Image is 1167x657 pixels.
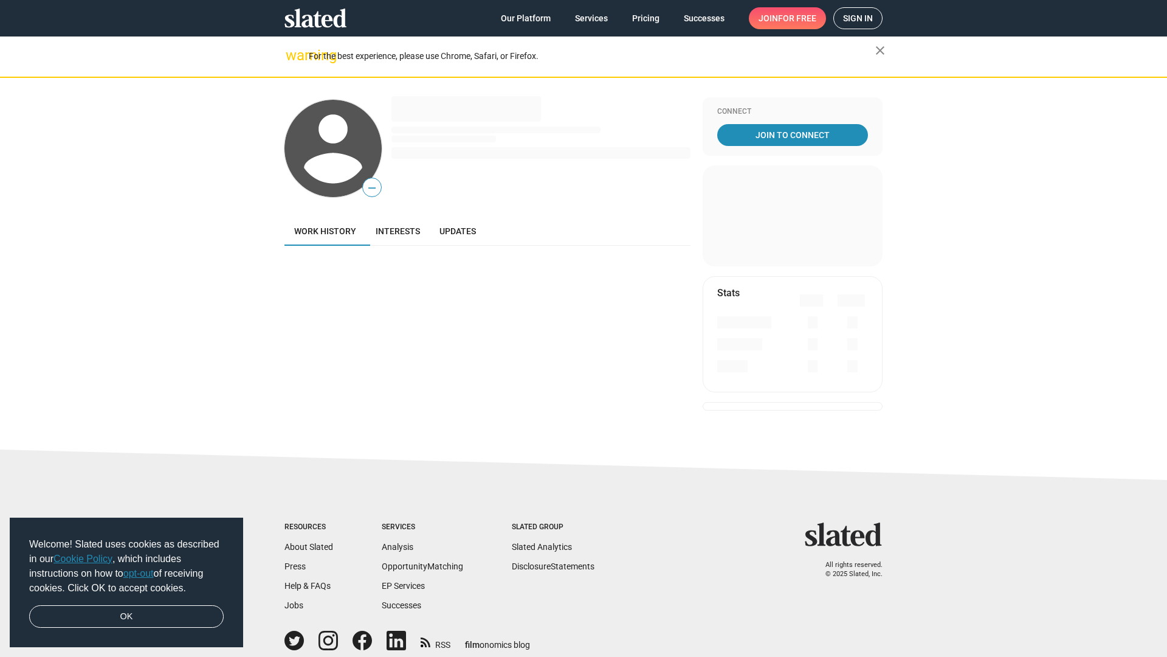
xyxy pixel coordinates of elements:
[421,632,450,651] a: RSS
[382,561,463,571] a: OpportunityMatching
[622,7,669,29] a: Pricing
[833,7,883,29] a: Sign in
[284,217,366,246] a: Work history
[363,180,381,196] span: —
[717,287,740,299] mat-card-title: Stats
[284,523,333,532] div: Resources
[382,542,413,552] a: Analysis
[284,561,306,571] a: Press
[813,561,883,579] p: All rights reserved. © 2025 Slated, Inc.
[309,48,875,64] div: For the best experience, please use Chrome, Safari, or Firefox.
[674,7,734,29] a: Successes
[439,226,476,236] span: Updates
[512,561,594,571] a: DisclosureStatements
[465,640,480,650] span: film
[284,542,333,552] a: About Slated
[512,523,594,532] div: Slated Group
[512,542,572,552] a: Slated Analytics
[286,48,300,63] mat-icon: warning
[10,518,243,648] div: cookieconsent
[123,568,154,579] a: opt-out
[684,7,725,29] span: Successes
[843,8,873,29] span: Sign in
[632,7,659,29] span: Pricing
[284,581,331,591] a: Help & FAQs
[465,630,530,651] a: filmonomics blog
[491,7,560,29] a: Our Platform
[382,600,421,610] a: Successes
[53,554,112,564] a: Cookie Policy
[366,217,430,246] a: Interests
[565,7,618,29] a: Services
[294,226,356,236] span: Work history
[717,107,868,117] div: Connect
[759,7,816,29] span: Join
[501,7,551,29] span: Our Platform
[430,217,486,246] a: Updates
[717,124,868,146] a: Join To Connect
[382,523,463,532] div: Services
[284,600,303,610] a: Jobs
[29,537,224,596] span: Welcome! Slated uses cookies as described in our , which includes instructions on how to of recei...
[575,7,608,29] span: Services
[778,7,816,29] span: for free
[873,43,887,58] mat-icon: close
[29,605,224,628] a: dismiss cookie message
[376,226,420,236] span: Interests
[382,581,425,591] a: EP Services
[720,124,866,146] span: Join To Connect
[749,7,826,29] a: Joinfor free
